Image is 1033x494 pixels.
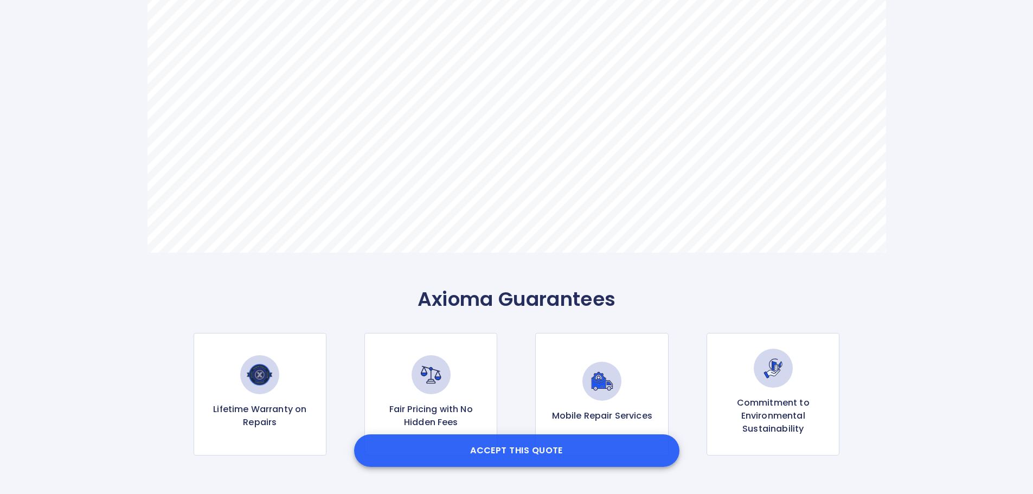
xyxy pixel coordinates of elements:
p: Mobile Repair Services [552,409,652,422]
p: Lifetime Warranty on Repairs [203,403,317,429]
img: Mobile Repair Services [582,362,621,401]
p: Fair Pricing with No Hidden Fees [374,403,488,429]
button: Accept this Quote [354,434,679,467]
img: Fair Pricing with No Hidden Fees [412,355,451,394]
img: Commitment to Environmental Sustainability [754,349,793,388]
img: Lifetime Warranty on Repairs [240,355,279,394]
p: Axioma Guarantees [147,287,886,311]
p: Commitment to Environmental Sustainability [716,396,830,435]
